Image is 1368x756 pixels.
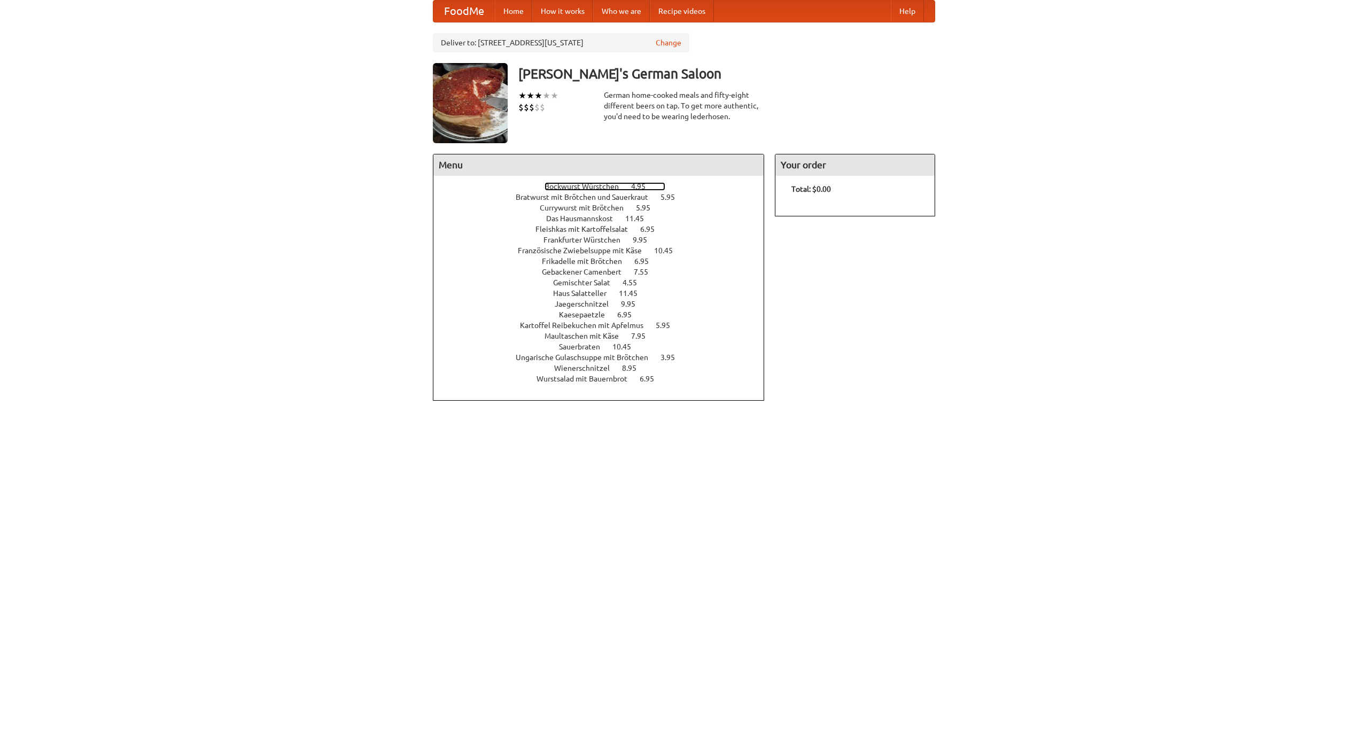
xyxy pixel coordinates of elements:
[554,364,656,372] a: Wienerschnitzel 8.95
[546,214,664,223] a: Das Hausmannskost 11.45
[518,90,526,102] li: ★
[518,102,524,113] li: $
[656,321,681,330] span: 5.95
[559,342,611,351] span: Sauerbraten
[553,278,657,287] a: Gemischter Salat 4.55
[554,364,620,372] span: Wienerschnitzel
[516,193,695,201] a: Bratwurst mit Brötchen und Sauerkraut 5.95
[537,375,638,383] span: Wurstsalad mit Bauernbrot
[622,364,647,372] span: 8.95
[543,236,667,244] a: Frankfurter Würstchen 9.95
[433,63,508,143] img: angular.jpg
[526,90,534,102] li: ★
[660,193,686,201] span: 5.95
[550,90,558,102] li: ★
[529,102,534,113] li: $
[433,1,495,22] a: FoodMe
[640,375,665,383] span: 6.95
[636,204,661,212] span: 5.95
[495,1,532,22] a: Home
[555,300,619,308] span: Jaegerschnitzel
[545,182,629,191] span: Bockwurst Würstchen
[516,193,659,201] span: Bratwurst mit Brötchen und Sauerkraut
[433,154,764,176] h4: Menu
[518,246,652,255] span: Französische Zwiebelsuppe mit Käse
[593,1,650,22] a: Who we are
[535,225,639,233] span: Fleishkas mit Kartoffelsalat
[654,246,683,255] span: 10.45
[891,1,924,22] a: Help
[650,1,714,22] a: Recipe videos
[553,289,617,298] span: Haus Salatteller
[520,321,654,330] span: Kartoffel Reibekuchen mit Apfelmus
[634,257,659,266] span: 6.95
[555,300,655,308] a: Jaegerschnitzel 9.95
[540,204,634,212] span: Currywurst mit Brötchen
[621,300,646,308] span: 9.95
[633,236,658,244] span: 9.95
[634,268,659,276] span: 7.55
[542,257,669,266] a: Frikadelle mit Brötchen 6.95
[791,185,831,193] b: Total: $0.00
[656,37,681,48] a: Change
[518,63,935,84] h3: [PERSON_NAME]'s German Saloon
[559,310,616,319] span: Kaesepaetzle
[619,289,648,298] span: 11.45
[542,90,550,102] li: ★
[540,102,545,113] li: $
[516,353,659,362] span: Ungarische Gulaschsuppe mit Brötchen
[631,182,656,191] span: 4.95
[775,154,935,176] h4: Your order
[625,214,655,223] span: 11.45
[433,33,689,52] div: Deliver to: [STREET_ADDRESS][US_STATE]
[559,310,651,319] a: Kaesepaetzle 6.95
[534,90,542,102] li: ★
[559,342,651,351] a: Sauerbraten 10.45
[660,353,686,362] span: 3.95
[612,342,642,351] span: 10.45
[524,102,529,113] li: $
[545,332,629,340] span: Maultaschen mit Käse
[545,182,665,191] a: Bockwurst Würstchen 4.95
[604,90,764,122] div: German home-cooked meals and fifty-eight different beers on tap. To get more authentic, you'd nee...
[535,225,674,233] a: Fleishkas mit Kartoffelsalat 6.95
[545,332,665,340] a: Maultaschen mit Käse 7.95
[532,1,593,22] a: How it works
[516,353,695,362] a: Ungarische Gulaschsuppe mit Brötchen 3.95
[537,375,674,383] a: Wurstsalad mit Bauernbrot 6.95
[617,310,642,319] span: 6.95
[543,236,631,244] span: Frankfurter Würstchen
[542,257,633,266] span: Frikadelle mit Brötchen
[546,214,624,223] span: Das Hausmannskost
[534,102,540,113] li: $
[553,289,657,298] a: Haus Salatteller 11.45
[540,204,670,212] a: Currywurst mit Brötchen 5.95
[542,268,632,276] span: Gebackener Camenbert
[542,268,668,276] a: Gebackener Camenbert 7.55
[631,332,656,340] span: 7.95
[518,246,693,255] a: Französische Zwiebelsuppe mit Käse 10.45
[623,278,648,287] span: 4.55
[520,321,690,330] a: Kartoffel Reibekuchen mit Apfelmus 5.95
[640,225,665,233] span: 6.95
[553,278,621,287] span: Gemischter Salat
